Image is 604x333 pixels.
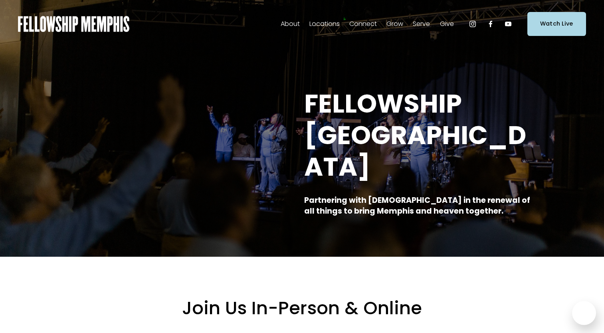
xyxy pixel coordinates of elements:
span: About [281,18,300,30]
span: Give [440,18,454,30]
span: Connect [349,18,377,30]
a: Watch Live [527,12,586,36]
span: Grow [386,18,403,30]
a: folder dropdown [386,18,403,30]
strong: Partnering with [DEMOGRAPHIC_DATA] in the renewal of all things to bring Memphis and heaven toget... [304,195,532,216]
a: folder dropdown [349,18,377,30]
h2: Join Us In-Person & Online [63,297,542,320]
a: folder dropdown [281,18,300,30]
a: folder dropdown [413,18,430,30]
a: Instagram [469,20,477,28]
span: Locations [309,18,340,30]
span: Serve [413,18,430,30]
strong: FELLOWSHIP [GEOGRAPHIC_DATA] [304,86,526,184]
a: folder dropdown [309,18,340,30]
a: folder dropdown [440,18,454,30]
img: Fellowship Memphis [18,16,129,32]
a: Facebook [487,20,495,28]
a: YouTube [504,20,512,28]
